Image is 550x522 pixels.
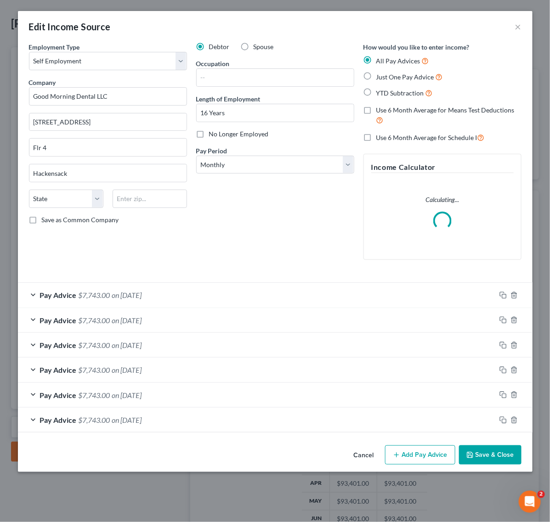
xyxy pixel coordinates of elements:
[346,446,381,465] button: Cancel
[40,415,77,424] span: Pay Advice
[254,43,274,51] span: Spouse
[40,341,77,349] span: Pay Advice
[29,164,187,182] input: Enter city...
[79,316,110,325] span: $7,743.00
[79,341,110,349] span: $7,743.00
[112,291,142,299] span: on [DATE]
[371,162,514,173] h5: Income Calculator
[376,134,477,141] span: Use 6 Month Average for Schedule I
[459,445,522,465] button: Save & Close
[515,21,522,32] button: ×
[112,316,142,325] span: on [DATE]
[79,291,110,299] span: $7,743.00
[197,104,354,122] input: ex: 2 years
[196,147,227,155] span: Pay Period
[29,139,187,156] input: Unit, Suite, etc...
[112,341,142,349] span: on [DATE]
[29,113,187,131] input: Enter address...
[112,365,142,374] span: on [DATE]
[40,365,77,374] span: Pay Advice
[376,89,424,97] span: YTD Subtraction
[112,415,142,424] span: on [DATE]
[112,391,142,399] span: on [DATE]
[113,190,187,208] input: Enter zip...
[29,87,187,106] input: Search company by name...
[371,195,514,204] p: Calculating...
[40,291,77,299] span: Pay Advice
[29,20,111,33] div: Edit Income Source
[40,316,77,325] span: Pay Advice
[29,43,80,51] span: Employment Type
[538,491,545,498] span: 2
[79,365,110,374] span: $7,743.00
[79,391,110,399] span: $7,743.00
[385,445,455,465] button: Add Pay Advice
[196,59,230,68] label: Occupation
[79,415,110,424] span: $7,743.00
[197,69,354,86] input: --
[209,43,230,51] span: Debtor
[363,42,470,52] label: How would you like to enter income?
[40,391,77,399] span: Pay Advice
[376,57,420,65] span: All Pay Advices
[519,491,541,513] iframe: Intercom live chat
[376,73,434,81] span: Just One Pay Advice
[376,106,515,114] span: Use 6 Month Average for Means Test Deductions
[196,94,261,104] label: Length of Employment
[29,79,56,86] span: Company
[42,216,119,224] span: Save as Common Company
[209,130,269,138] span: No Longer Employed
